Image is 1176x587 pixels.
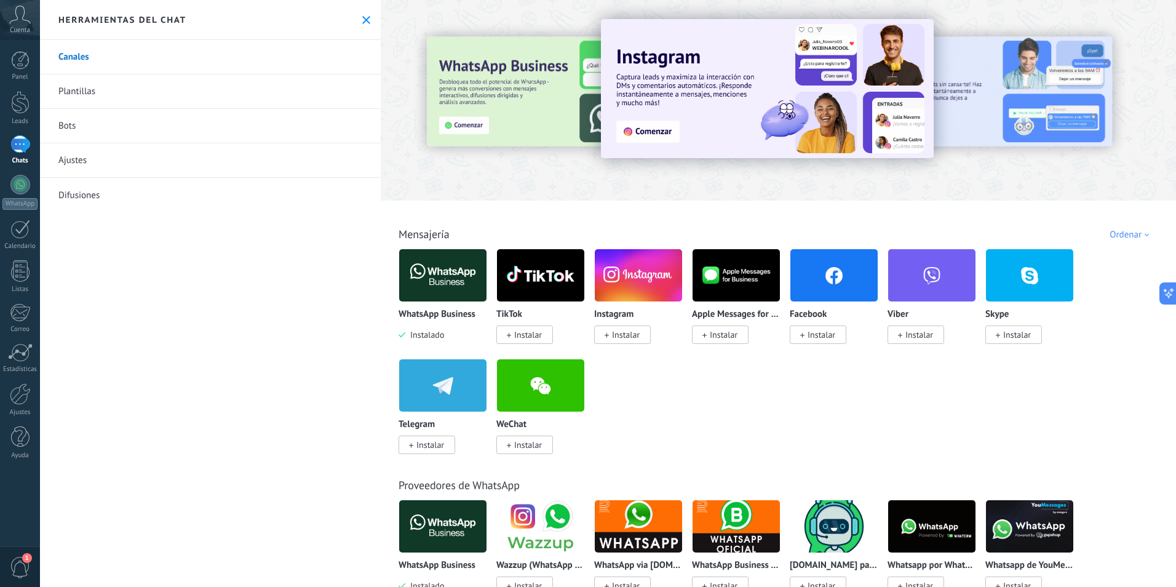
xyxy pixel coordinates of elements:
div: WhatsApp [2,198,38,210]
span: Cuenta [10,26,30,34]
span: Instalar [514,329,542,340]
div: Facebook [790,249,888,359]
img: logo_main.png [693,246,780,305]
h2: Herramientas del chat [58,14,186,25]
img: logo_main.png [790,497,878,556]
p: Wazzup (WhatsApp & Instagram) [496,561,585,571]
p: WhatsApp Business [399,561,475,571]
img: Slide 2 [850,37,1112,146]
div: Ajustes [2,409,38,417]
p: WhatsApp Business API ([GEOGRAPHIC_DATA]) via [DOMAIN_NAME] [692,561,781,571]
a: Proveedores de WhatsApp [399,478,520,492]
span: Instalar [612,329,640,340]
div: Apple Messages for Business [692,249,790,359]
p: WeChat [496,420,526,430]
p: Telegram [399,420,435,430]
span: 1 [22,553,32,563]
img: logo_main.png [693,497,780,556]
div: Viber [888,249,985,359]
span: Instalar [905,329,933,340]
p: WhatsApp via [DOMAIN_NAME] [594,561,683,571]
a: Canales [40,40,381,74]
div: Leads [2,118,38,126]
p: Whatsapp de YouMessages [985,561,1074,571]
div: WhatsApp Business [399,249,496,359]
a: Bots [40,109,381,143]
p: Instagram [594,309,634,320]
img: logo_main.png [595,497,682,556]
div: Ayuda [2,452,38,460]
img: logo_main.png [399,246,487,305]
img: logo_main.png [986,497,1073,556]
span: Instalar [808,329,835,340]
img: skype.png [986,246,1073,305]
img: wechat.png [497,356,584,415]
p: Viber [888,309,908,320]
img: viber.png [888,246,975,305]
p: WhatsApp Business [399,309,475,320]
p: Facebook [790,309,827,320]
div: Skype [985,249,1083,359]
div: Instagram [594,249,692,359]
p: Skype [985,309,1009,320]
a: Plantillas [40,74,381,109]
span: Instalar [710,329,737,340]
span: Instalado [405,329,444,340]
img: logo_main.png [497,246,584,305]
p: TikTok [496,309,522,320]
span: Instalar [514,439,542,450]
p: Whatsapp por Whatcrm y Telphin [888,561,976,571]
div: Calendario [2,242,38,250]
div: Listas [2,286,38,293]
img: logo_main.png [888,497,975,556]
img: logo_main.png [399,497,487,556]
p: Apple Messages for Business [692,309,781,320]
div: Chats [2,157,38,165]
a: Ajustes [40,143,381,178]
span: Instalar [416,439,444,450]
img: instagram.png [595,246,682,305]
span: Instalar [1003,329,1031,340]
div: Correo [2,325,38,333]
p: [DOMAIN_NAME] para WhatsApp [790,561,878,571]
div: TikTok [496,249,594,359]
img: Slide 3 [427,37,689,146]
img: Slide 1 [601,19,934,158]
img: facebook.png [790,246,878,305]
div: Telegram [399,359,496,469]
img: telegram.png [399,356,487,415]
img: logo_main.png [497,497,584,556]
div: Ordenar [1110,229,1153,241]
div: WeChat [496,359,594,469]
a: Difusiones [40,178,381,212]
div: Estadísticas [2,365,38,373]
div: Panel [2,73,38,81]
